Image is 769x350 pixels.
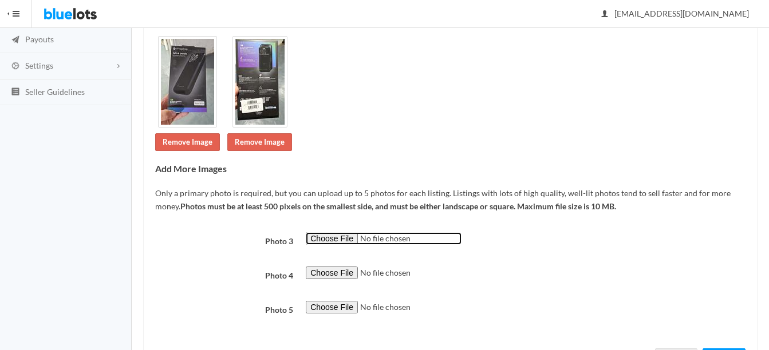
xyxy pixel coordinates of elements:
label: Photo 4 [149,267,299,283]
ion-icon: list box [10,87,21,98]
span: [EMAIL_ADDRESS][DOMAIN_NAME] [602,9,749,18]
ion-icon: paper plane [10,35,21,46]
img: 29657c31-9ac1-4a1d-94c8-31e4f7dda471-1755132012.jpg [232,36,287,128]
ion-icon: cog [10,61,21,72]
span: Seller Guidelines [25,87,85,97]
label: Photo 5 [149,301,299,317]
span: Payouts [25,34,54,44]
img: 9261199b-c092-4764-8775-d8110bd9c7e0-1755132012.jpg [158,36,217,128]
p: Only a primary photo is required, but you can upload up to 5 photos for each listing. Listings wi... [155,187,746,213]
a: Remove Image [155,133,220,151]
label: Photo 3 [149,232,299,248]
span: Settings [25,61,53,70]
h4: Add More Images [155,164,746,174]
a: Remove Image [227,133,292,151]
b: Photos must be at least 500 pixels on the smallest side, and must be either landscape or square. ... [180,201,616,211]
ion-icon: person [599,9,610,20]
